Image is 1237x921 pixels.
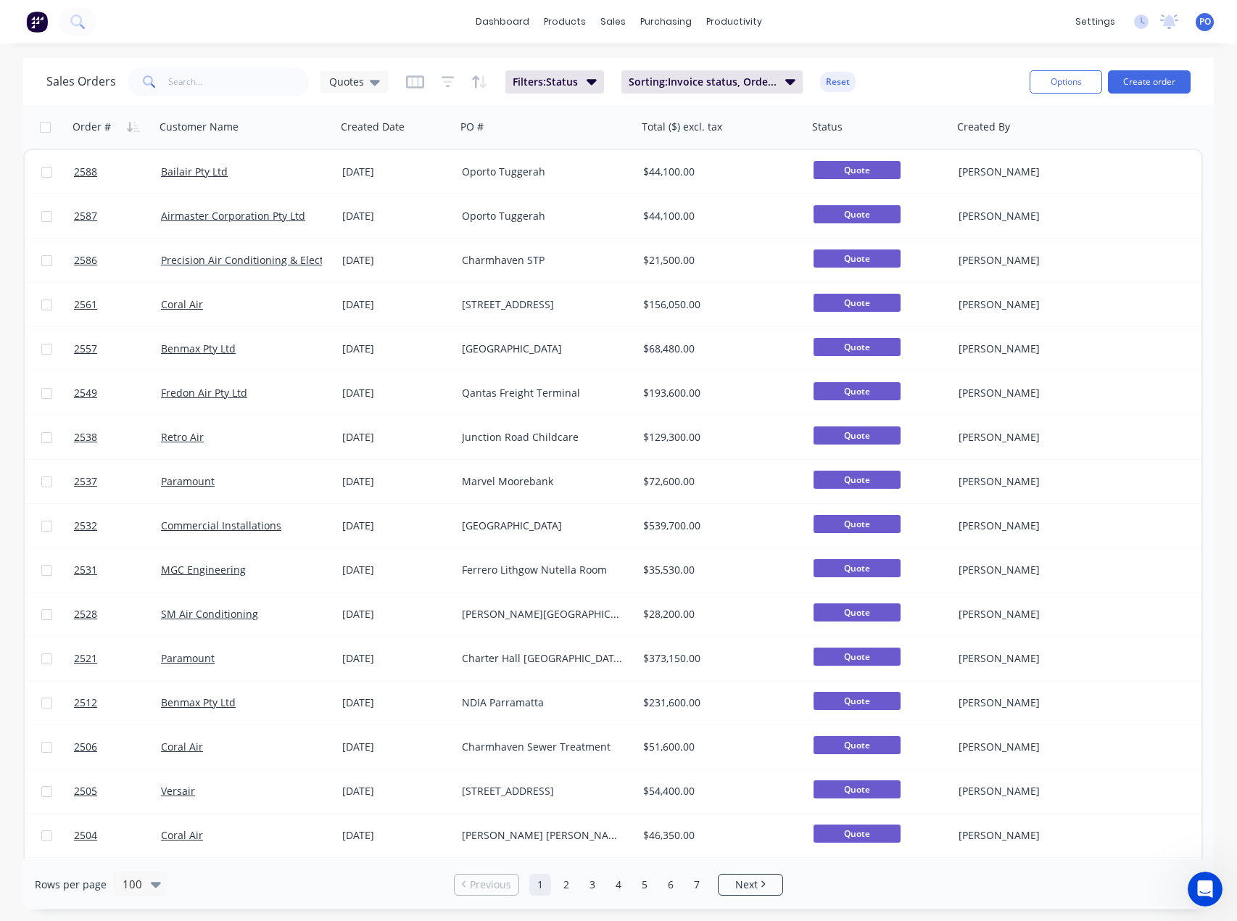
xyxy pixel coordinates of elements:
span: Quotes [329,74,364,89]
iframe: Intercom live chat [1188,872,1222,906]
div: Charter Hall [GEOGRAPHIC_DATA] [462,651,623,666]
a: 2504 [74,814,161,857]
div: [PERSON_NAME] [959,297,1120,312]
div: $28,200.00 [643,607,794,621]
div: $46,350.00 [643,828,794,843]
span: 2505 [74,784,97,798]
span: PO [1199,15,1211,28]
a: 2537 [74,460,161,503]
a: Fredon Air Pty Ltd [161,386,247,400]
div: [GEOGRAPHIC_DATA] [462,519,623,533]
div: Oporto Tuggerah [462,165,623,179]
h1: Sales Orders [46,75,116,88]
span: 2588 [74,165,97,179]
div: [PERSON_NAME] [959,342,1120,356]
span: Rows per page [35,877,107,892]
span: Quote [814,471,901,489]
div: [DATE] [342,607,450,621]
span: 2587 [74,209,97,223]
div: [PERSON_NAME] [959,519,1120,533]
div: [DATE] [342,386,450,400]
span: Sorting: Invoice status, Order # [629,75,777,89]
button: Options [1030,70,1102,94]
div: [DATE] [342,695,450,710]
div: $54,400.00 [643,784,794,798]
a: Airmaster Corporation Pty Ltd [161,209,305,223]
div: $51,600.00 [643,740,794,754]
span: 2512 [74,695,97,710]
input: Search... [168,67,310,96]
a: Page 4 [608,874,629,896]
div: Charmhaven Sewer Treatment [462,740,623,754]
div: [PERSON_NAME] [959,651,1120,666]
div: productivity [699,11,769,33]
span: Quote [814,161,901,179]
button: Reset [820,72,856,92]
div: NDIA Parramatta [462,695,623,710]
a: 2506 [74,725,161,769]
span: Quote [814,780,901,798]
span: 2532 [74,519,97,533]
a: 2521 [74,637,161,680]
div: [PERSON_NAME] [959,784,1120,798]
a: 2586 [74,239,161,282]
span: Next [735,877,758,892]
span: 2531 [74,563,97,577]
div: $68,480.00 [643,342,794,356]
span: 2557 [74,342,97,356]
a: dashboard [468,11,537,33]
div: [DATE] [342,563,450,577]
span: Quote [814,825,901,843]
span: Quote [814,648,901,666]
div: $539,700.00 [643,519,794,533]
div: $156,050.00 [643,297,794,312]
div: Junction Road Childcare [462,430,623,445]
div: [PERSON_NAME] [959,563,1120,577]
span: 2561 [74,297,97,312]
span: 2537 [74,474,97,489]
div: [DATE] [342,165,450,179]
div: $129,300.00 [643,430,794,445]
a: 2588 [74,150,161,194]
a: Page 5 [634,874,655,896]
div: [PERSON_NAME] [959,253,1120,268]
span: Filters: Status [513,75,578,89]
div: [GEOGRAPHIC_DATA] [462,342,623,356]
a: Next page [719,877,782,892]
a: 2561 [74,283,161,326]
a: MGC Engineering [161,563,246,577]
div: Qantas Freight Terminal [462,386,623,400]
a: Bailair Pty Ltd [161,165,228,178]
div: Charmhaven STP [462,253,623,268]
div: Status [812,120,843,134]
div: Oporto Tuggerah [462,209,623,223]
div: Ferrero Lithgow Nutella Room [462,563,623,577]
a: Page 3 [582,874,603,896]
div: [DATE] [342,828,450,843]
div: [DATE] [342,651,450,666]
div: [DATE] [342,253,450,268]
a: Commercial Installations [161,519,281,532]
a: Retro Air [161,430,204,444]
ul: Pagination [448,874,789,896]
span: 2506 [74,740,97,754]
a: Paramount [161,651,215,665]
div: [STREET_ADDRESS] [462,297,623,312]
a: Page 7 [686,874,708,896]
a: 2512 [74,681,161,724]
div: [STREET_ADDRESS] [462,784,623,798]
span: 2586 [74,253,97,268]
a: Page 6 [660,874,682,896]
span: Quote [814,249,901,268]
div: Order # [73,120,111,134]
div: [DATE] [342,784,450,798]
span: Quote [814,736,901,754]
a: Coral Air [161,828,203,842]
button: Create order [1108,70,1191,94]
div: [PERSON_NAME][GEOGRAPHIC_DATA] [462,607,623,621]
a: Versair [161,784,195,798]
div: [PERSON_NAME] [959,209,1120,223]
span: 2528 [74,607,97,621]
div: [PERSON_NAME] [959,165,1120,179]
a: 2505 [74,769,161,813]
